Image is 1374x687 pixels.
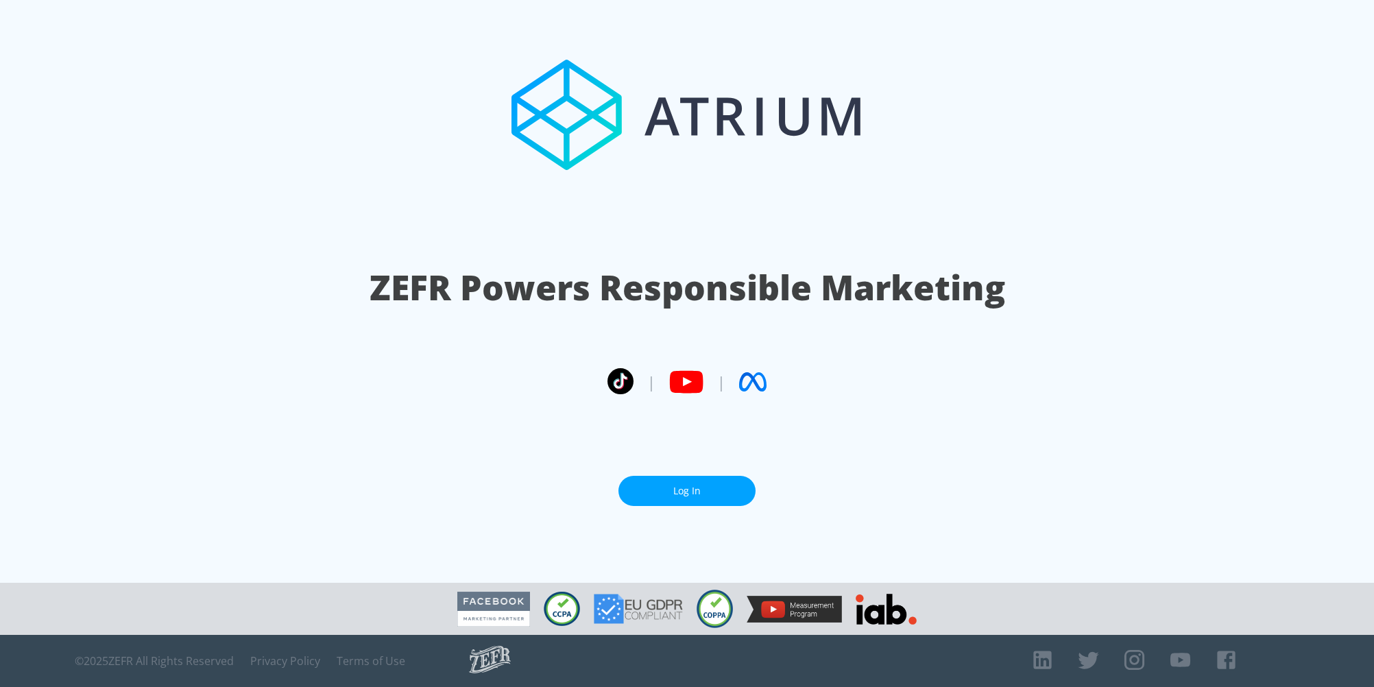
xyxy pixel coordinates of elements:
img: GDPR Compliant [594,594,683,624]
span: | [647,372,655,392]
img: CCPA Compliant [544,592,580,626]
a: Log In [618,476,756,507]
img: IAB [856,594,917,625]
a: Privacy Policy [250,654,320,668]
img: YouTube Measurement Program [747,596,842,623]
img: COPPA Compliant [697,590,733,628]
h1: ZEFR Powers Responsible Marketing [370,264,1005,311]
span: | [717,372,725,392]
a: Terms of Use [337,654,405,668]
img: Facebook Marketing Partner [457,592,530,627]
span: © 2025 ZEFR All Rights Reserved [75,654,234,668]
